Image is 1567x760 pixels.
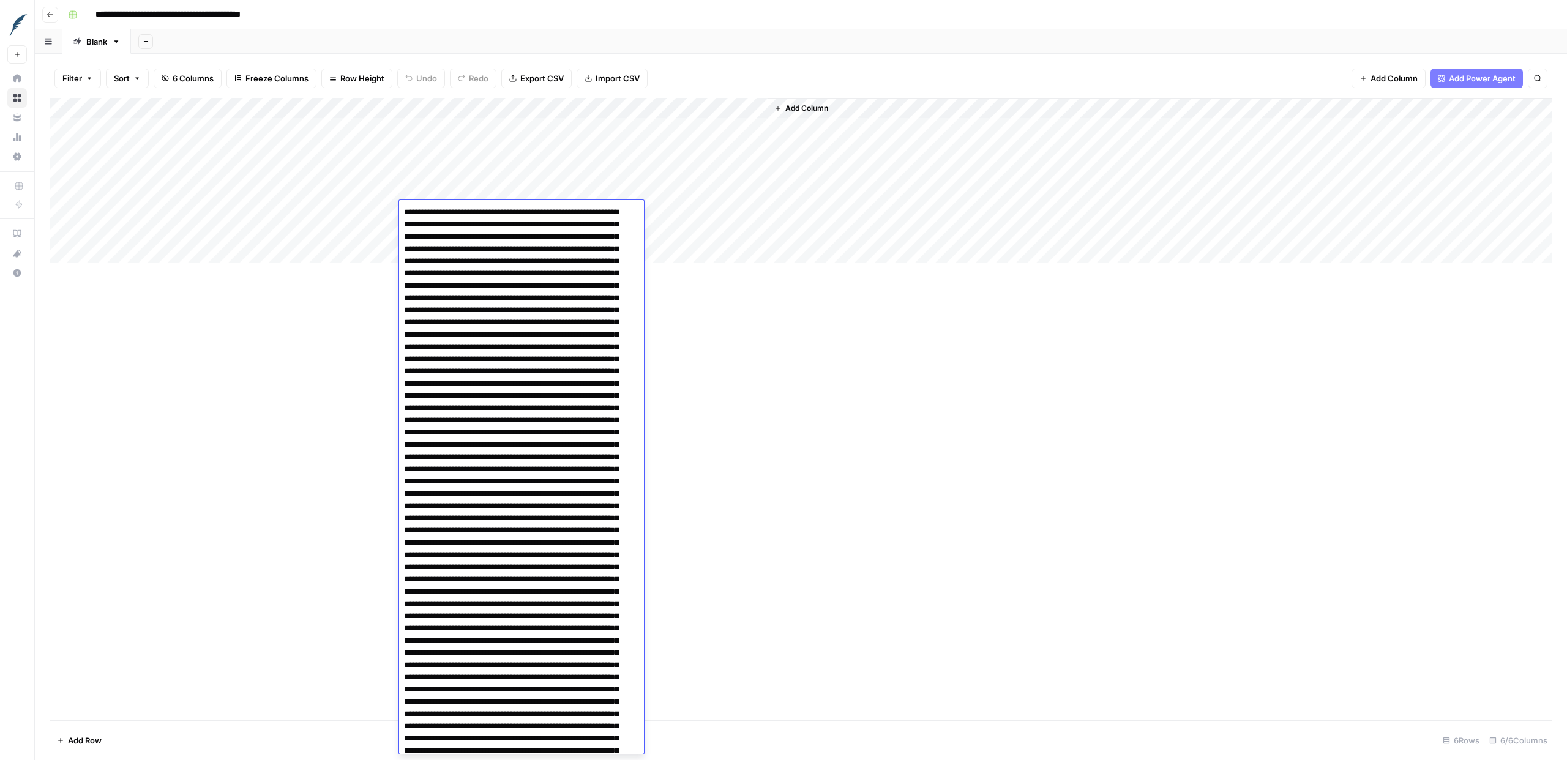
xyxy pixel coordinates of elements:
button: Redo [450,69,496,88]
div: Domain: [DOMAIN_NAME] [32,32,135,42]
span: Add Column [1371,72,1418,84]
div: 6/6 Columns [1484,731,1552,750]
span: Undo [416,72,437,84]
a: Home [7,69,27,88]
button: Import CSV [577,69,648,88]
button: Add Column [769,100,833,116]
button: What's new? [7,244,27,263]
span: Freeze Columns [245,72,309,84]
button: Filter [54,69,101,88]
span: Add Column [785,103,828,114]
span: Sort [114,72,130,84]
span: Filter [62,72,82,84]
div: Domain Overview [49,72,110,80]
span: Add Row [68,734,102,747]
div: v 4.0.25 [34,20,60,29]
img: logo_orange.svg [20,20,29,29]
img: website_grey.svg [20,32,29,42]
button: Add Row [50,731,109,750]
button: 6 Columns [154,69,222,88]
button: Undo [397,69,445,88]
img: FreeWill Logo [7,14,29,36]
span: Redo [469,72,488,84]
button: Add Power Agent [1430,69,1523,88]
button: Freeze Columns [226,69,316,88]
span: Row Height [340,72,384,84]
a: Usage [7,127,27,147]
a: AirOps Academy [7,224,27,244]
img: tab_keywords_by_traffic_grey.svg [124,71,133,81]
button: Sort [106,69,149,88]
span: 6 Columns [173,72,214,84]
a: Settings [7,147,27,166]
div: Keywords by Traffic [137,72,202,80]
a: Your Data [7,108,27,127]
img: tab_domain_overview_orange.svg [36,71,45,81]
button: Export CSV [501,69,572,88]
button: Add Column [1352,69,1426,88]
button: Help + Support [7,263,27,283]
a: Blank [62,29,131,54]
span: Import CSV [596,72,640,84]
span: Export CSV [520,72,564,84]
div: What's new? [8,244,26,263]
button: Row Height [321,69,392,88]
a: Browse [7,88,27,108]
button: Workspace: FreeWill [7,10,27,40]
div: 6 Rows [1438,731,1484,750]
span: Add Power Agent [1449,72,1516,84]
div: Blank [86,35,107,48]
